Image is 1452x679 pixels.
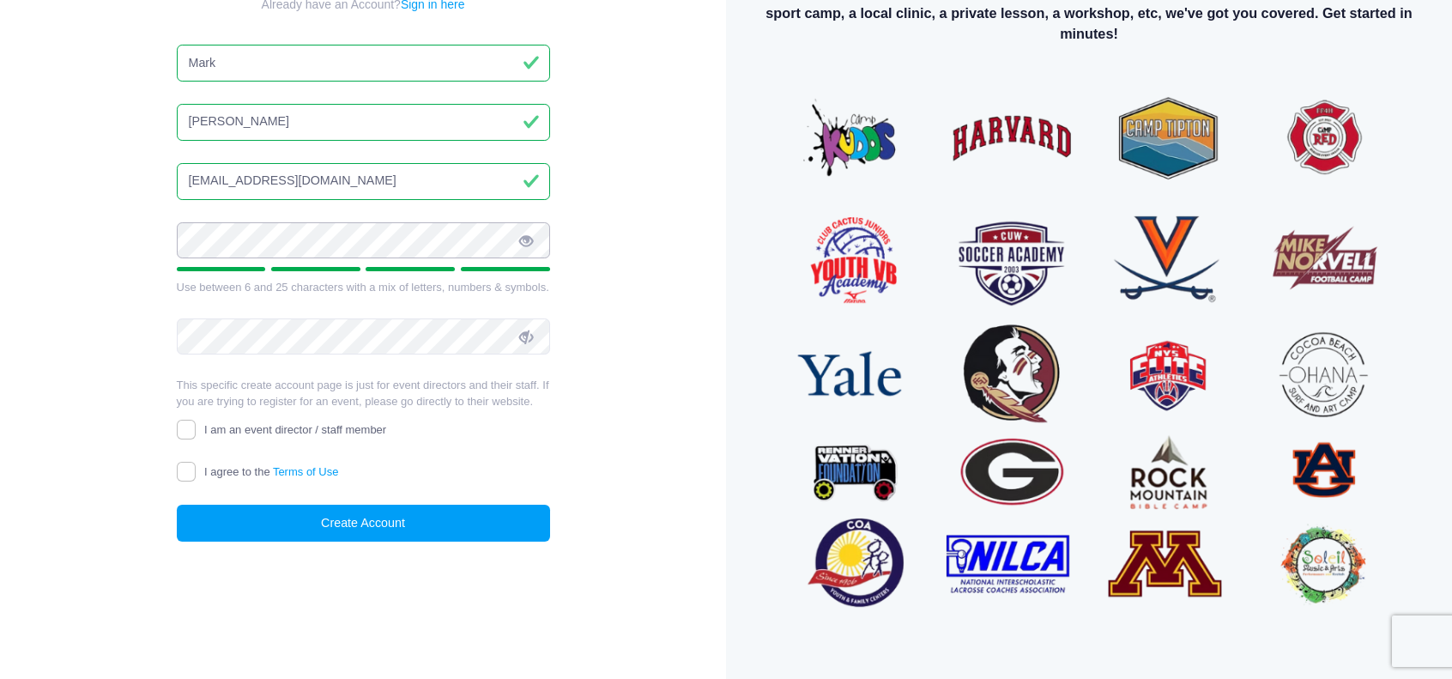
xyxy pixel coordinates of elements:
[177,279,550,296] div: Use between 6 and 25 characters with a mix of letters, numbers & symbols.
[204,423,386,436] span: I am an event director / staff member
[177,163,550,200] input: Email
[177,377,550,410] p: This specific create account page is just for event directors and their staff. If you are trying ...
[177,462,197,482] input: I agree to theTerms of Use
[177,420,197,440] input: I am an event director / staff member
[273,465,339,478] a: Terms of Use
[204,465,338,478] span: I agree to the
[177,45,550,82] input: First Name
[177,505,550,542] button: Create Account
[177,104,550,141] input: Last Name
